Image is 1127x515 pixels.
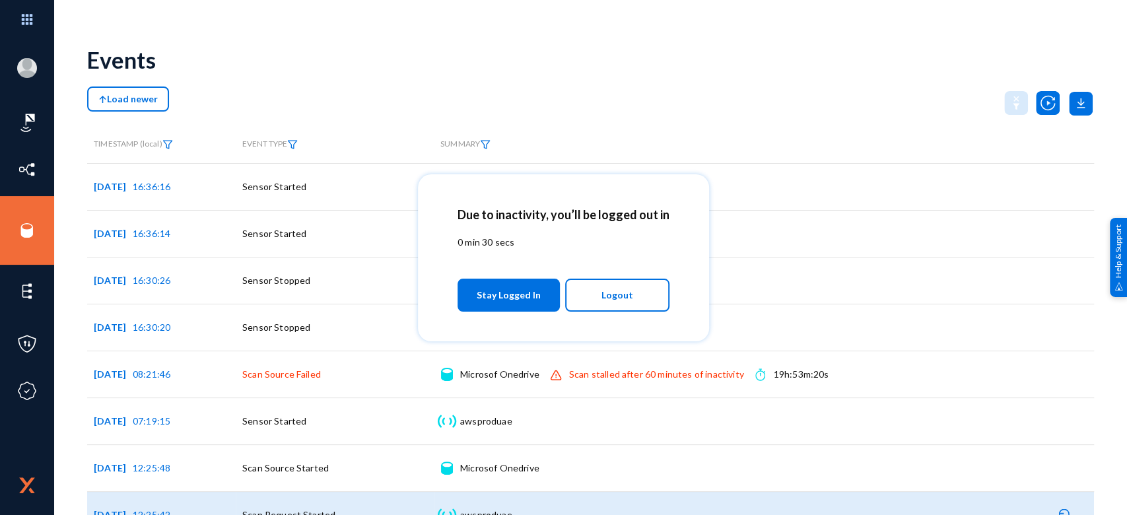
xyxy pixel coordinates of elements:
[477,283,541,307] span: Stay Logged In
[601,284,633,306] span: Logout
[565,279,670,312] button: Logout
[458,279,560,312] button: Stay Logged In
[458,207,669,222] h2: Due to inactivity, you’ll be logged out in
[458,235,669,249] p: 0 min 30 secs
